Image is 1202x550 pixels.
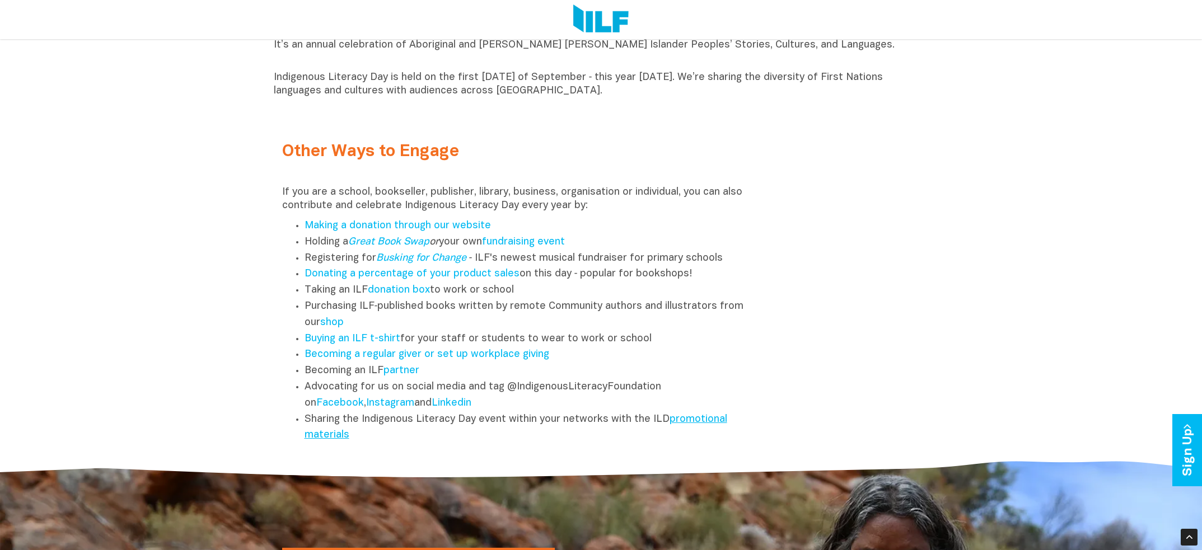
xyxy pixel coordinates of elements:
[432,398,471,408] a: Linkedin
[305,221,491,231] a: Making a donation through our website
[305,266,757,283] li: on this day ‑ popular for bookshops!
[348,237,429,247] a: Great Book Swap
[376,253,466,263] a: Busking for Change
[573,4,629,35] img: Logo
[368,285,430,295] a: donation box
[383,366,419,375] a: partner
[305,299,757,331] li: Purchasing ILF‑published books written by remote Community authors and illustrators from our
[305,412,757,444] li: Sharing the Indigenous Literacy Day event within your networks with the ILD
[348,237,439,247] em: or
[274,71,929,98] p: Indigenous Literacy Day is held on the first [DATE] of September ‑ this year [DATE]. We’re sharin...
[316,398,364,408] a: Facebook
[305,334,400,344] a: Buying an ILF t-shirt
[282,186,757,213] p: If you are a school, bookseller, publisher, library, business, organisation or individual, you ca...
[305,251,757,267] li: Registering for ‑ ILF's newest musical fundraiser for primary schools
[366,398,414,408] a: Instagram
[305,363,757,379] li: Becoming an ILF
[305,234,757,251] li: Holding a your own
[1181,529,1198,546] div: Scroll Back to Top
[305,350,549,359] a: Becoming a regular giver or set up workplace giving
[305,379,757,412] li: Advocating for us on social media and tag @IndigenousLiteracyFoundation on , and
[305,331,757,347] li: for your staff or students to wear to work or school
[305,283,757,299] li: Taking an ILF to work or school
[482,237,565,247] a: fundraising event
[320,318,344,327] a: shop
[305,269,520,279] a: Donating a percentage of your product sales
[282,143,757,161] h2: Other Ways to Engage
